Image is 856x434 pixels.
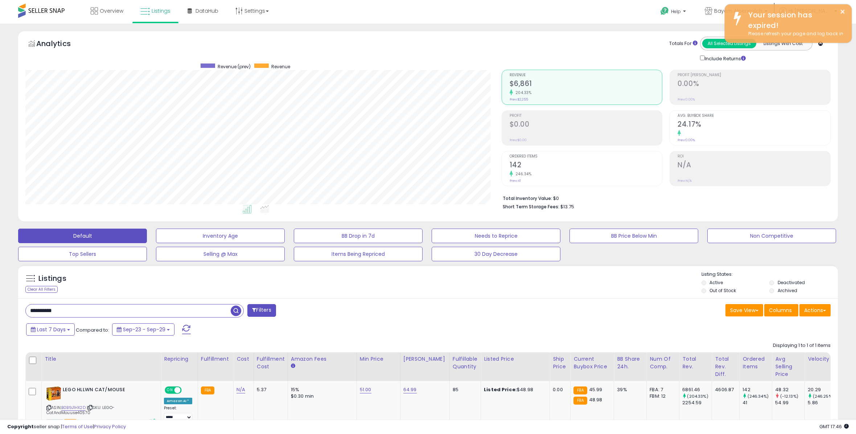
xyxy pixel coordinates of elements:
button: All Selected Listings [702,39,756,48]
button: Default [18,229,147,243]
b: Short Term Storage Fees: [503,204,559,210]
span: Profit [510,114,662,118]
button: Top Sellers [18,247,147,261]
div: $0.30 min [291,393,351,400]
small: (204.33%) [687,393,708,399]
div: [PERSON_NAME] [403,355,446,363]
div: 5.86 [808,400,837,406]
label: Deactivated [778,279,805,286]
button: BB Price Below Min [569,229,698,243]
div: 15% [291,386,351,393]
b: Total Inventory Value: [503,195,552,201]
small: Amazon Fees. [291,363,295,369]
div: Displaying 1 to 1 of 1 items [773,342,831,349]
div: 6861.46 [682,386,712,393]
h2: $6,861 [510,79,662,89]
div: 41 [742,400,772,406]
small: 204.33% [513,90,532,95]
button: Items Being Repriced [294,247,423,261]
small: Prev: N/A [678,179,692,183]
div: Avg Selling Price [775,355,802,378]
div: Current Buybox Price [573,355,611,370]
span: ON [165,387,174,393]
small: Prev: $0.00 [510,138,527,142]
span: Columns [769,307,792,314]
button: BB Drop in 7d [294,229,423,243]
span: Listings [152,7,170,15]
button: Filters [247,304,276,317]
div: Amazon AI * [164,398,192,404]
div: Fulfillment Cost [257,355,285,370]
a: 51.00 [360,386,371,393]
div: Title [45,355,158,363]
span: OFF [181,387,192,393]
a: Help [655,1,693,24]
div: Fulfillment [201,355,230,363]
h2: $0.00 [510,120,662,130]
button: 30 Day Decrease [432,247,560,261]
div: Fulfillable Quantity [453,355,478,370]
div: Clear All Filters [25,286,58,293]
div: 2254.59 [682,400,712,406]
span: Overview [100,7,123,15]
small: (246.34%) [748,393,769,399]
span: 2025-10-9 17:46 GMT [819,423,849,430]
button: Columns [764,304,798,316]
h2: N/A [678,161,830,171]
div: Velocity [808,355,834,363]
div: Total Rev. [682,355,709,370]
img: 516hmYNAp6L._SL40_.jpg [46,386,61,401]
div: Listed Price [484,355,547,363]
div: FBA: 7 [650,386,674,393]
div: Ship Price [553,355,567,370]
button: Sep-23 - Sep-29 [112,323,174,336]
small: 246.34% [513,171,532,177]
div: seller snap | | [7,423,126,430]
small: FBA [573,397,587,405]
span: Revenue [510,73,662,77]
a: Terms of Use [62,423,93,430]
div: Num of Comp. [650,355,676,370]
div: Your session has expired! [743,10,846,30]
small: Prev: 0.00% [678,97,695,102]
div: Please refresh your page and log back in [743,30,846,37]
div: 20.29 [808,386,837,393]
small: Prev: $2,255 [510,97,528,102]
h5: Analytics [36,38,85,50]
a: B0B9J1HX2D [61,405,86,411]
small: Prev: 0.00% [678,138,695,142]
small: Prev: 41 [510,179,521,183]
div: Cost [236,355,251,363]
button: Save View [725,304,763,316]
span: Revenue (prev) [218,64,251,70]
div: BB Share 24h. [617,355,643,370]
a: 64.99 [403,386,417,393]
div: 4606.87 [715,386,734,393]
div: $48.98 [484,386,544,393]
span: Help [671,8,681,15]
i: Get Help [660,7,669,16]
span: 48.98 [589,396,602,403]
div: 5.37 [257,386,282,393]
span: Sep-23 - Sep-29 [123,326,165,333]
h2: 24.17% [678,120,830,130]
h5: Listings [38,274,66,284]
small: FBA [573,386,587,394]
div: 85 [453,386,475,393]
button: Needs to Reprice [432,229,560,243]
div: Min Price [360,355,397,363]
label: Out of Stock [709,287,736,294]
span: Last 7 Days [37,326,66,333]
small: (246.25%) [813,393,834,399]
button: Selling @ Max [156,247,285,261]
button: Last 7 Days [26,323,75,336]
div: Totals For [669,40,697,47]
h2: 142 [510,161,662,171]
div: FBM: 12 [650,393,674,400]
div: Total Rev. Diff. [715,355,736,378]
li: $0 [503,193,826,202]
div: Repricing [164,355,195,363]
span: Profit [PERSON_NAME] [678,73,830,77]
span: 45.99 [589,386,602,393]
span: Compared to: [76,327,109,333]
